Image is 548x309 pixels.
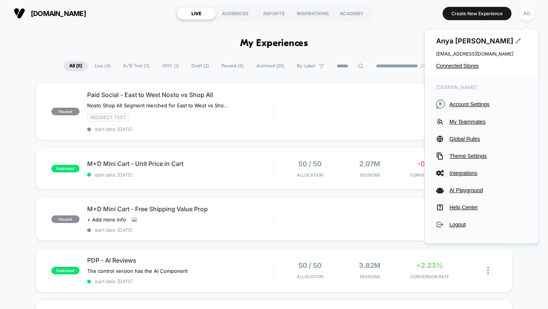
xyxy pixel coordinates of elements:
span: Sessions [342,172,398,178]
span: PDP - AI Reviews [87,256,274,264]
img: end [421,64,425,68]
span: paused [51,108,80,115]
span: The control version has the AI Component [87,268,188,274]
span: Paid Social - East to West Nosto vs Shop All [87,91,274,99]
span: Paused ( 5 ) [216,61,249,71]
button: Global Rules [436,135,527,143]
i: B [436,100,445,108]
span: Sessions [342,274,398,279]
span: 100% ( 1 ) [156,61,185,71]
span: start date: [DATE] [87,172,274,178]
span: Theme Settings [449,153,527,159]
div: AUDIENCES [216,7,255,19]
span: 50 / 50 [298,160,322,168]
span: AI Playground [449,187,527,193]
button: Logout [436,221,527,228]
span: Logout [449,221,527,228]
span: By Label [297,63,315,69]
span: Integrations [449,170,527,176]
span: published [51,165,80,172]
button: AG [517,6,537,21]
span: CONVERSION RATE [402,274,458,279]
span: [EMAIL_ADDRESS][DOMAIN_NAME] [436,51,527,57]
span: [DOMAIN_NAME] [31,10,86,18]
span: Allocation [297,172,323,178]
button: Theme Settings [436,152,527,160]
div: REPORTS [255,7,293,19]
span: +2.23% [416,261,443,269]
span: + Add more info [87,217,126,223]
button: My Teammates [436,118,527,126]
button: [DOMAIN_NAME] [11,7,88,19]
span: start date: [DATE] [87,126,274,132]
span: start date: [DATE] [87,279,274,284]
button: BAccount Settings [436,100,527,108]
button: Help Center [436,204,527,211]
span: My Teammates [449,119,527,125]
div: ACADEMY [332,7,371,19]
button: Create New Experience [443,7,511,20]
span: Live ( 4 ) [89,61,116,71]
button: Integrations [436,169,527,177]
span: Nosto Shop All Segment merched for East to West vs Shop All Standard [87,102,228,108]
h1: My Experiences [240,38,308,49]
span: 2.07M [359,160,380,168]
span: published [51,267,80,274]
span: Allocation [297,274,323,279]
span: M+D Mini Cart - Free Shipping Value Prop [87,205,274,213]
button: AI Playground [436,186,527,194]
span: paused [51,215,80,223]
span: Help Center [449,204,527,210]
span: Global Rules [449,136,527,142]
span: start date: [DATE] [87,227,274,233]
span: [DOMAIN_NAME] [436,84,527,90]
button: Connected Stores [436,63,527,69]
span: Draft ( 2 ) [186,61,215,71]
div: AG [519,6,534,21]
span: All ( 11 ) [64,61,88,71]
span: M+D Mini Cart - Unit Price in Cart [87,160,274,167]
span: CONVERSION RATE [402,172,458,178]
span: 3.82M [359,261,381,269]
img: close [487,266,489,274]
span: A/B Test ( 3 ) [117,61,155,71]
span: 50 / 50 [298,261,322,269]
img: Visually logo [14,8,25,19]
span: Archived ( 23 ) [250,61,290,71]
span: -0.55% [417,160,442,168]
span: Redirect Test [87,113,129,122]
div: INSPIRATIONS [293,7,332,19]
span: Anya [PERSON_NAME] [436,37,527,45]
div: LIVE [177,7,216,19]
span: Account Settings [449,101,527,107]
